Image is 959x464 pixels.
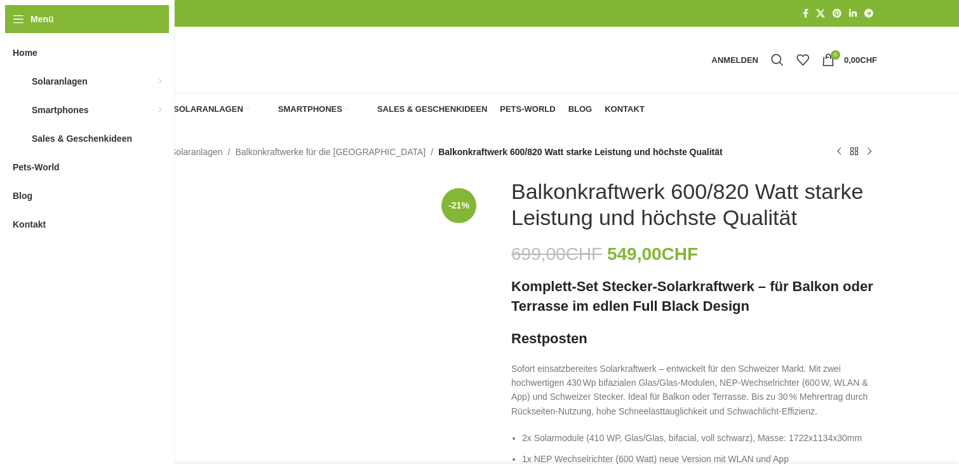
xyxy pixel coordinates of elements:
span: Pets-World [13,156,60,179]
span: Anmelden [711,56,758,64]
span: Sales & Geschenkideen [32,127,132,150]
a: LinkedIn Social Link [845,5,861,22]
span: Smartphones [278,104,342,114]
div: Meine Wunschliste [790,47,815,72]
span: Pets-World [500,104,555,114]
a: 0 0,00CHF [815,47,883,72]
span: Sales & Geschenkideen [377,104,487,114]
bdi: 699,00 [511,244,602,264]
a: Pets-World [500,97,555,122]
span: Kontakt [13,213,46,236]
span: Balkonkraftwerk 600/820 Watt starke Leistung und höchste Qualität [438,145,723,159]
a: Sales & Geschenkideen [361,97,487,122]
h1: Balkonkraftwerk 600/820 Watt starke Leistung und höchste Qualität [511,179,877,231]
span: Menü [30,12,54,26]
a: X Social Link [812,5,829,22]
a: Kontakt [605,97,645,122]
a: Anmelden [705,47,765,72]
span: 0 [831,50,840,60]
a: Smartphones [262,97,349,122]
span: Smartphones [32,99,88,121]
bdi: 0,00 [844,55,877,65]
a: Balkonkraftwerke für die [GEOGRAPHIC_DATA] [235,145,426,159]
p: Sofort einsatzbereites Solarkraftwerk – entwickelt für den Schweizer Markt. Mit zwei hochwertigen... [511,362,877,419]
a: Facebook Social Link [799,5,812,22]
img: Sales & Geschenkideen [13,132,25,145]
span: Home [13,41,37,64]
strong: Restposten [511,331,587,346]
span: Blog [568,104,593,114]
span: Solaranlagen [32,70,88,93]
nav: Breadcrumb [120,145,723,159]
img: Smartphones [13,104,25,116]
a: Blog [568,97,593,122]
img: Solaranlagen [13,75,25,88]
span: Kontakt [605,104,645,114]
a: Solaranlagen [158,97,250,122]
a: Telegram Social Link [861,5,877,22]
span: Solaranlagen [173,104,243,114]
a: Pinterest Social Link [829,5,845,22]
strong: Komplett-Set Stecker-Solarkraftwerk – für Balkon oder Terrasse im edlen Full Black Design [511,278,873,314]
li: 2x Solarmodule (410 WP, Glas/Glas, bifacial, voll schwarz), Masse: 1722x1134x30mm [522,431,877,445]
div: Hauptnavigation [114,97,651,122]
a: Nächstes Produkt [862,144,877,160]
span: CHF [566,244,603,264]
span: CHF [662,244,699,264]
span: -21% [441,188,476,223]
a: Solaranlagen [170,145,223,159]
img: Balkonkraftwerke für die Schweiz2_XL [120,179,486,423]
a: Vorheriges Produkt [831,144,847,160]
span: CHF [860,55,877,65]
bdi: 549,00 [607,244,698,264]
span: Blog [13,184,32,207]
a: Suche [765,47,790,72]
img: Smartphones [262,104,274,115]
img: Sales & Geschenkideen [361,104,373,115]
